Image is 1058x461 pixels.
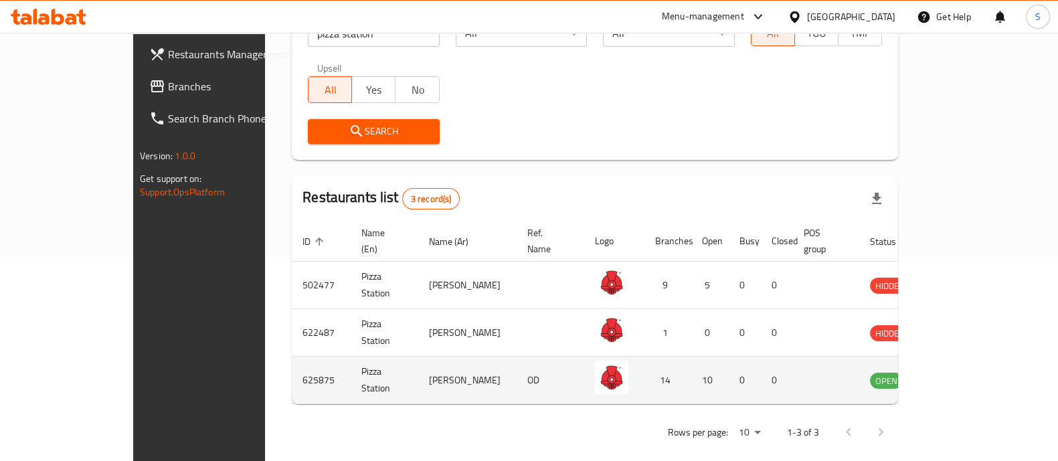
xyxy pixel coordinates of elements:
span: TGO [800,23,833,43]
td: 0 [729,262,761,309]
td: Pizza Station [351,357,418,404]
td: [PERSON_NAME] [418,262,517,309]
span: Search [319,123,428,140]
td: 0 [761,262,793,309]
td: 9 [644,262,691,309]
th: Branches [644,221,691,262]
td: 1 [644,309,691,357]
a: Support.OpsPlatform [140,183,225,201]
td: [PERSON_NAME] [418,309,517,357]
span: Restaurants Management [168,46,299,62]
td: 0 [691,309,729,357]
button: Search [308,119,439,144]
img: Pizza Station [595,313,628,347]
div: [GEOGRAPHIC_DATA] [807,9,895,24]
button: No [395,76,439,103]
span: HIDDEN [870,278,910,294]
td: 10 [691,357,729,404]
a: Restaurants Management [139,38,310,70]
div: Menu-management [662,9,744,25]
span: Name (Ar) [429,234,486,250]
span: 3 record(s) [403,193,460,205]
span: Name (En) [361,225,402,257]
table: enhanced table [292,221,976,404]
span: OPEN [870,373,903,389]
button: All [308,76,352,103]
th: Logo [584,221,644,262]
img: Pizza Station [595,266,628,299]
span: Version: [140,147,173,165]
span: ID [302,234,328,250]
span: Yes [357,80,390,100]
button: Yes [351,76,395,103]
span: All [757,23,790,43]
a: Search Branch Phone [139,102,310,134]
span: 1.0.0 [175,147,195,165]
a: Branches [139,70,310,102]
p: 1-3 of 3 [787,424,819,441]
p: Rows per page: [668,424,728,441]
span: S [1035,9,1041,24]
td: 0 [761,357,793,404]
td: 0 [729,357,761,404]
th: Busy [729,221,761,262]
td: [PERSON_NAME] [418,357,517,404]
img: Pizza Station [595,361,628,394]
td: 14 [644,357,691,404]
td: 625875 [292,357,351,404]
td: 502477 [292,262,351,309]
span: Search Branch Phone [168,110,299,126]
div: Rows per page: [733,423,766,443]
td: OD [517,357,584,404]
td: 0 [761,309,793,357]
span: Branches [168,78,299,94]
td: 0 [729,309,761,357]
td: Pizza Station [351,262,418,309]
div: Total records count [402,188,460,209]
span: All [314,80,347,100]
td: 5 [691,262,729,309]
h2: Restaurants list [302,187,460,209]
td: 622487 [292,309,351,357]
span: Ref. Name [527,225,568,257]
div: HIDDEN [870,325,910,341]
div: Export file [861,183,893,215]
span: POS group [804,225,843,257]
th: Open [691,221,729,262]
th: Closed [761,221,793,262]
span: Get support on: [140,170,201,187]
span: HIDDEN [870,326,910,341]
span: TMP [844,23,877,43]
span: No [401,80,434,100]
span: Status [870,234,913,250]
td: Pizza Station [351,309,418,357]
label: Upsell [317,63,342,72]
